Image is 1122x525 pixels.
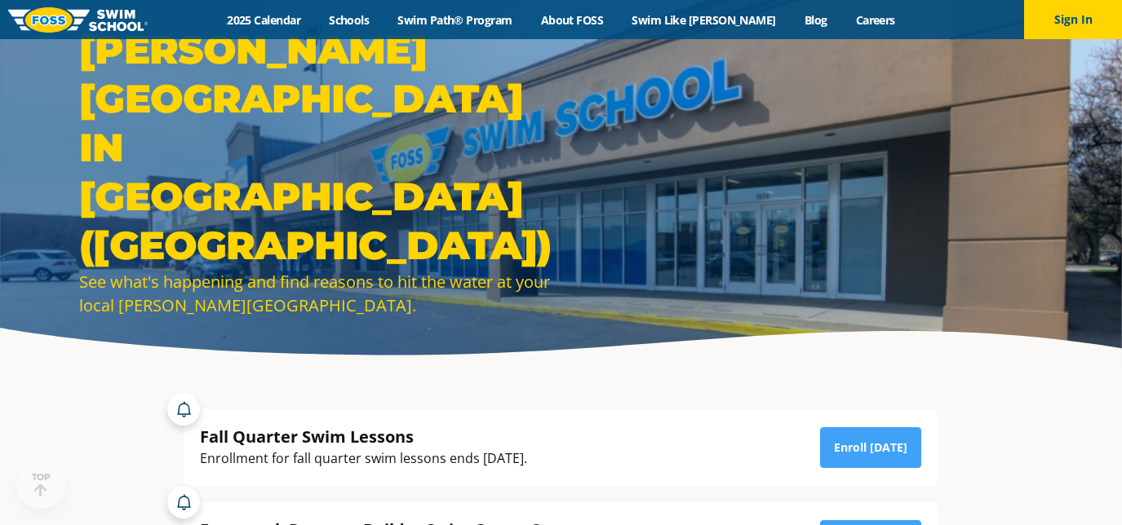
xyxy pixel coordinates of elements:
[213,12,315,28] a: 2025 Calendar
[79,270,552,317] div: See what's happening and find reasons to hit the water at your local [PERSON_NAME][GEOGRAPHIC_DATA].
[8,7,148,33] img: FOSS Swim School Logo
[618,12,791,28] a: Swim Like [PERSON_NAME]
[820,427,921,468] a: Enroll [DATE]
[200,426,527,448] div: Fall Quarter Swim Lessons
[526,12,618,28] a: About FOSS
[384,12,526,28] a: Swim Path® Program
[315,12,384,28] a: Schools
[200,448,527,470] div: Enrollment for fall quarter swim lessons ends [DATE].
[79,25,552,270] h1: [PERSON_NAME][GEOGRAPHIC_DATA] in [GEOGRAPHIC_DATA] ([GEOGRAPHIC_DATA])
[32,472,51,497] div: TOP
[841,12,909,28] a: Careers
[790,12,841,28] a: Blog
